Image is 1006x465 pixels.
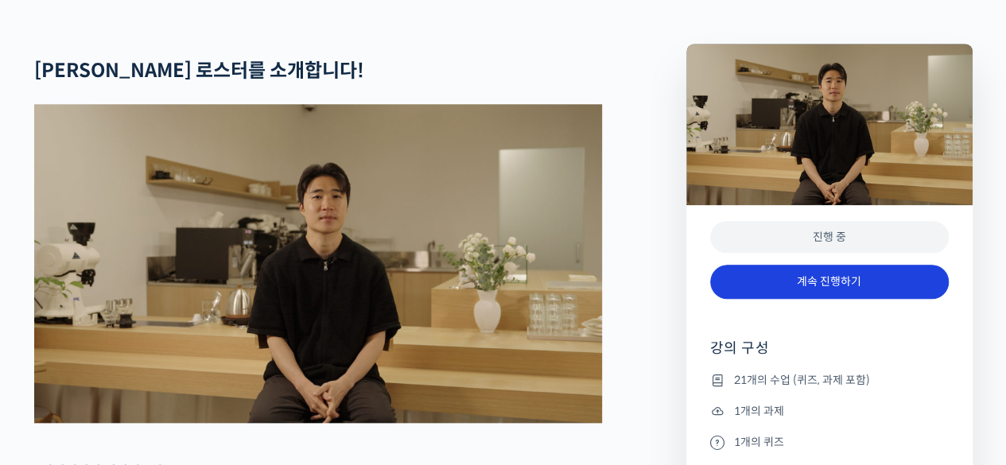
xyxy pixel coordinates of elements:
[34,60,602,83] h2: [PERSON_NAME] 로스터를 소개합니다!
[246,357,265,370] span: 설정
[710,221,949,254] div: 진행 중
[50,357,60,370] span: 홈
[710,265,949,299] a: 계속 진행하기
[205,333,305,373] a: 설정
[710,432,949,451] li: 1개의 퀴즈
[146,358,165,370] span: 대화
[710,339,949,370] h4: 강의 구성
[5,333,105,373] a: 홈
[710,401,949,420] li: 1개의 과제
[710,370,949,389] li: 21개의 수업 (퀴즈, 과제 포함)
[105,333,205,373] a: 대화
